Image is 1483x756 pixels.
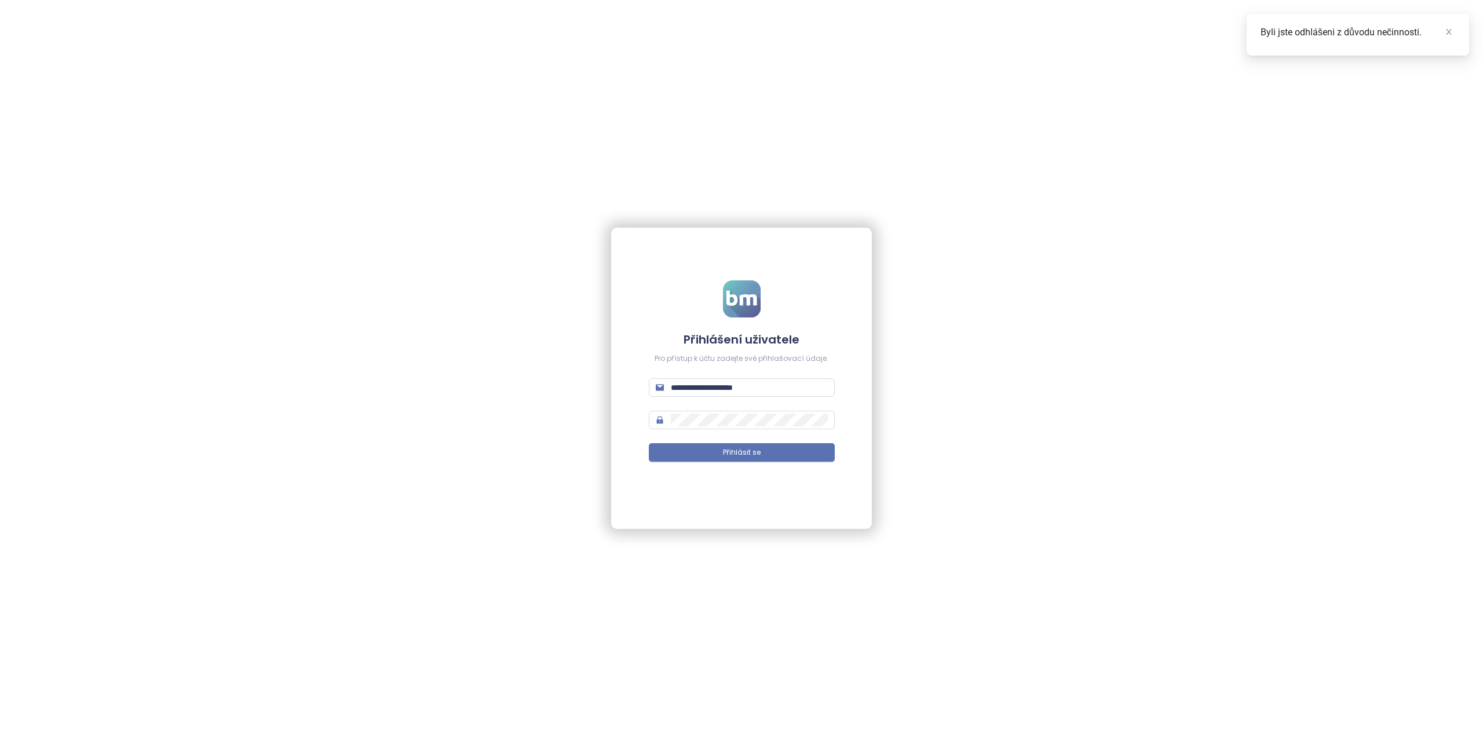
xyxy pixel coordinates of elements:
[656,384,664,392] span: mail
[1261,25,1455,39] div: Byli jste odhlášeni z důvodu nečinnosti.
[723,447,761,458] span: Přihlásit se
[723,280,761,317] img: logo
[656,416,664,424] span: lock
[649,353,835,364] div: Pro přístup k účtu zadejte své přihlašovací údaje.
[1445,28,1453,36] span: close
[649,443,835,462] button: Přihlásit se
[649,331,835,348] h4: Přihlášení uživatele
